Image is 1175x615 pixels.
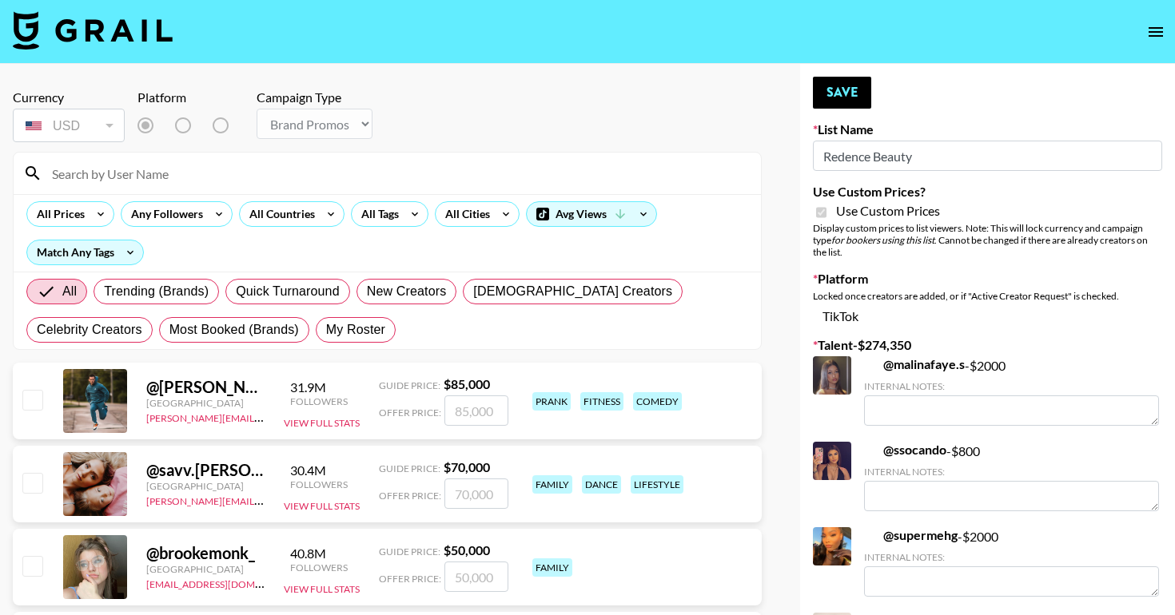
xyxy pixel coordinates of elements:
div: [GEOGRAPHIC_DATA] [146,563,265,575]
div: Any Followers [121,202,206,226]
span: [DEMOGRAPHIC_DATA] Creators [473,282,672,301]
input: 50,000 [458,561,522,592]
div: 31.9M [316,379,373,395]
div: Followers [316,478,373,490]
div: Internal Notes: [864,390,1159,402]
div: fitness [594,392,637,411]
img: Grail Talent [13,11,173,50]
div: @ brookemonk_ [146,543,265,563]
div: Campaign Type [333,89,449,105]
div: Currency [13,89,125,105]
div: family [546,558,586,577]
div: Platform [137,89,327,105]
div: Internal Notes: [864,561,1159,573]
button: View Full Stats [284,583,360,595]
div: - $ 2000 [864,366,1159,435]
div: 40.8M [316,546,373,561]
strong: $ 85,000 [457,376,504,391]
div: Currency is locked to USD [13,105,125,145]
img: TikTok [813,308,838,334]
div: - $ 800 [864,451,1159,521]
div: family [546,475,586,494]
button: Save [813,77,871,109]
a: @malinafaye.s [864,366,965,382]
a: [EMAIL_ADDRESS][DOMAIN_NAME] [146,575,307,590]
img: TikTok [864,538,877,551]
div: All Tags [352,202,402,226]
em: for bookers using this list [831,234,934,246]
div: Avg Views [527,202,656,226]
label: Talent - $ 274,350 [813,347,1162,363]
button: open drawer [1140,16,1172,48]
input: 85,000 [458,395,522,426]
label: Platform [813,271,1162,287]
input: 70,000 [458,478,522,509]
span: Guide Price: [392,546,454,557]
a: [PERSON_NAME][EMAIL_ADDRESS][DOMAIN_NAME] [146,409,383,424]
a: @supermehg [864,537,958,553]
span: Trending (Brands) [104,282,209,301]
span: Offer Price: [392,573,455,585]
span: Guide Price: [392,462,454,474]
img: TikTok [864,453,877,466]
div: @ savv.[PERSON_NAME] [146,460,265,480]
span: My Roster [326,320,385,339]
div: Followers [316,561,373,573]
strong: $ 50,000 [457,542,504,557]
div: Locked once creators are added, or if "Active Creator Request" is checked. [813,290,1162,302]
span: All [62,282,77,301]
a: [PERSON_NAME][EMAIL_ADDRESS][DOMAIN_NAME] [146,492,383,507]
div: USD [16,112,121,140]
div: Followers [316,395,373,407]
button: View Full Stats [284,417,360,429]
a: @ssocando [864,451,946,467]
span: Celebrity Creators [37,320,142,339]
div: comedy [647,392,695,411]
span: Most Booked (Brands) [169,320,299,339]
div: prank [546,392,584,411]
img: TikTok [284,380,309,406]
div: All Countries [240,202,318,226]
div: [GEOGRAPHIC_DATA] [146,397,265,409]
span: Use Custom Prices [836,203,940,219]
label: Use Custom Prices? [813,184,1162,200]
input: Search by User Name [42,161,751,186]
div: @ [PERSON_NAME].[PERSON_NAME] [146,377,265,397]
div: 30.4M [316,462,373,478]
div: All Cities [436,202,493,226]
div: lifestyle [644,475,697,494]
img: TikTok [864,367,877,380]
div: Display custom prices to list viewers. Note: This will lock currency and campaign type . Cannot b... [813,222,1162,258]
div: Internal Notes: [864,475,1159,487]
strong: $ 70,000 [457,459,504,474]
div: - $ 2000 [864,537,1159,606]
div: TikTok [813,308,1162,334]
button: View Full Stats [284,500,360,512]
img: Instagram [225,113,251,138]
div: dance [595,475,635,494]
label: List Name [813,121,1162,137]
span: Guide Price: [392,379,454,391]
span: New Creators [367,282,447,301]
img: TikTok [162,113,188,138]
div: All Prices [27,202,88,226]
span: Offer Price: [392,407,455,419]
div: [GEOGRAPHIC_DATA] [146,480,265,492]
img: TikTok [284,463,309,489]
div: List locked to TikTok. [137,109,327,142]
img: YouTube [289,113,314,138]
span: Quick Turnaround [236,282,340,301]
div: Match Any Tags [27,240,143,264]
span: Offer Price: [392,490,455,502]
img: TikTok [284,546,309,572]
